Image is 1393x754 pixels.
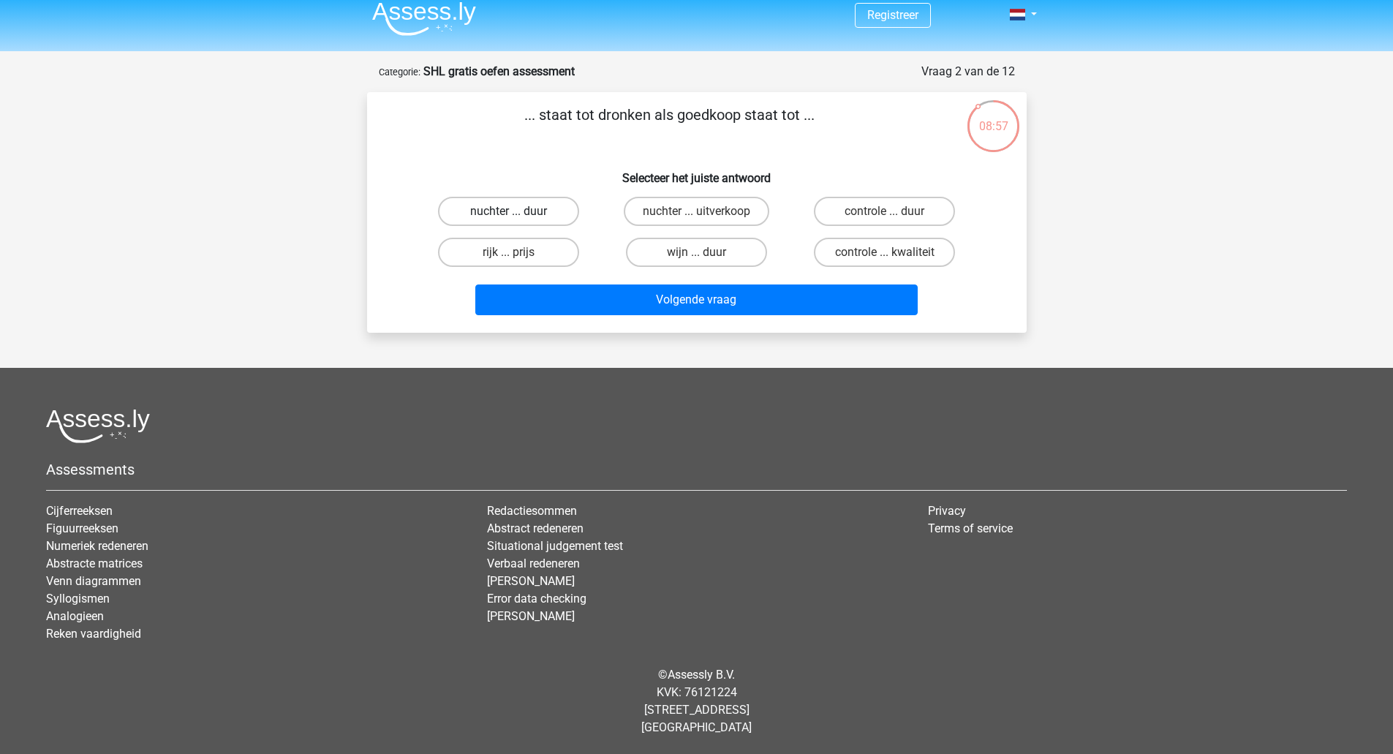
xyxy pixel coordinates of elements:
a: Error data checking [487,592,586,606]
a: [PERSON_NAME] [487,574,575,588]
label: rijk ... prijs [438,238,579,267]
a: Verbaal redeneren [487,557,580,570]
img: Assessly logo [46,409,150,443]
a: Figuurreeksen [46,521,118,535]
a: Analogieen [46,609,104,623]
a: Cijferreeksen [46,504,113,518]
div: © KVK: 76121224 [STREET_ADDRESS] [GEOGRAPHIC_DATA] [35,655,1358,748]
label: nuchter ... uitverkoop [624,197,769,226]
img: Assessly [372,1,476,36]
a: Assessly B.V. [668,668,735,682]
a: Privacy [928,504,966,518]
h6: Selecteer het juiste antwoord [390,159,1003,185]
label: controle ... kwaliteit [814,238,955,267]
div: Vraag 2 van de 12 [921,63,1015,80]
strong: SHL gratis oefen assessment [423,64,575,78]
a: Terms of service [928,521,1013,535]
button: Volgende vraag [475,284,918,315]
p: ... staat tot dronken als goedkoop staat tot ... [390,104,948,148]
a: Syllogismen [46,592,110,606]
a: Redactiesommen [487,504,577,518]
a: Registreer [867,8,918,22]
label: wijn ... duur [626,238,767,267]
h5: Assessments [46,461,1347,478]
small: Categorie: [379,67,420,78]
a: Situational judgement test [487,539,623,553]
label: nuchter ... duur [438,197,579,226]
a: Venn diagrammen [46,574,141,588]
div: 08:57 [966,99,1021,135]
a: [PERSON_NAME] [487,609,575,623]
a: Reken vaardigheid [46,627,141,641]
a: Numeriek redeneren [46,539,148,553]
a: Abstracte matrices [46,557,143,570]
label: controle ... duur [814,197,955,226]
a: Abstract redeneren [487,521,584,535]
